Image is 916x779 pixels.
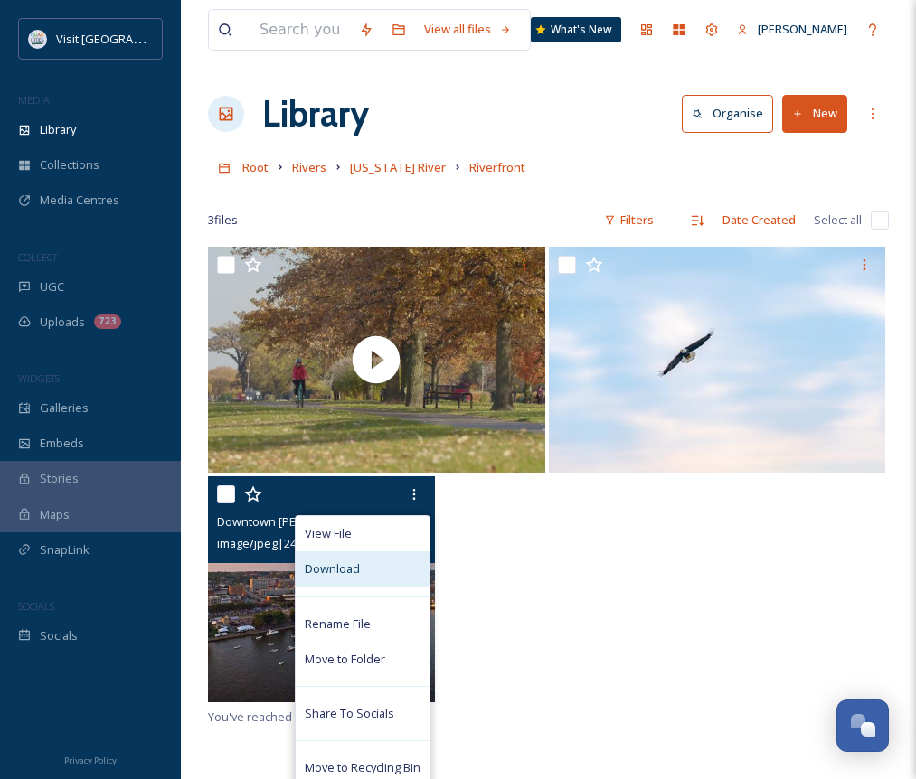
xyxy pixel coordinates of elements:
[836,699,889,752] button: Open Chat
[18,250,57,264] span: COLLECT
[531,17,621,42] a: What's New
[682,95,782,132] a: Organise
[40,435,84,452] span: Embeds
[682,95,773,132] button: Organise
[40,156,99,174] span: Collections
[18,93,50,107] span: MEDIA
[40,192,119,209] span: Media Centres
[64,755,117,766] span: Privacy Policy
[40,541,90,558] span: SnapLink
[728,12,856,47] a: [PERSON_NAME]
[18,599,54,613] span: SOCIALS
[713,202,805,238] div: Date Created
[94,314,121,329] div: 723
[250,10,350,50] input: Search your library
[40,314,85,331] span: Uploads
[305,615,371,633] span: Rename File
[40,121,76,138] span: Library
[29,30,47,48] img: QCCVB_VISIT_vert_logo_4c_tagline_122019.svg
[305,759,420,776] span: Move to Recycling Bin
[350,156,446,178] a: [US_STATE] River
[549,247,886,473] img: Eagle over Mississippi.jpg
[305,705,394,722] span: Share To Socials
[208,247,545,473] img: thumbnail
[56,30,196,47] span: Visit [GEOGRAPHIC_DATA]
[208,211,238,229] span: 3 file s
[305,560,360,577] span: Download
[40,627,78,644] span: Socials
[18,371,60,385] span: WIDGETS
[242,159,269,175] span: Root
[415,12,521,47] a: View all files
[40,399,89,417] span: Galleries
[208,476,435,702] img: Downtown Davenport Riverfront.jpg
[242,156,269,178] a: Root
[595,202,663,238] div: Filters
[292,156,326,178] a: Rivers
[208,709,337,725] span: You've reached the end
[262,87,369,141] a: Library
[64,748,117,770] a: Privacy Policy
[469,156,525,178] a: Riverfront
[40,278,64,296] span: UGC
[40,506,70,523] span: Maps
[305,651,385,668] span: Move to Folder
[217,512,444,530] span: Downtown [PERSON_NAME] Riverfront.jpg
[40,470,79,487] span: Stories
[782,95,847,132] button: New
[305,525,352,542] span: View File
[350,159,446,175] span: [US_STATE] River
[758,21,847,37] span: [PERSON_NAME]
[217,535,392,551] span: image/jpeg | 244.56 kB | 1488 x 844
[814,211,862,229] span: Select all
[469,159,525,175] span: Riverfront
[292,159,326,175] span: Rivers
